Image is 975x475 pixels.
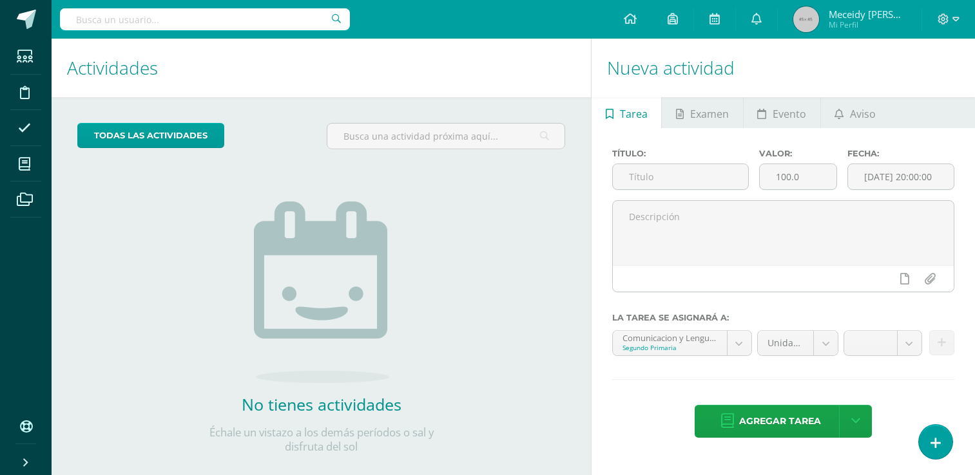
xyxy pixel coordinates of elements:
label: Título: [612,149,749,158]
a: Comunicacion y Lenguaje 'A'Segundo Primaria [613,331,751,355]
span: Evento [773,98,806,129]
label: Fecha: [847,149,954,158]
input: Fecha de entrega [848,164,954,189]
img: no_activities.png [254,201,389,383]
span: Mi Perfil [829,19,906,30]
span: Unidad 4 [767,331,804,355]
input: Título [613,164,748,189]
label: Valor: [759,149,837,158]
h1: Actividades [67,39,575,97]
a: Evento [744,97,820,128]
h2: No tienes actividades [193,393,450,415]
input: Busca un usuario... [60,8,350,30]
h1: Nueva actividad [607,39,960,97]
label: La tarea se asignará a: [612,313,954,322]
a: Unidad 4 [758,331,838,355]
a: Aviso [821,97,890,128]
input: Busca una actividad próxima aquí... [327,124,565,149]
span: Meceidy [PERSON_NAME] [829,8,906,21]
input: Puntos máximos [760,164,836,189]
span: Agregar tarea [739,405,821,437]
a: Examen [662,97,742,128]
span: Aviso [850,98,876,129]
img: 45x45 [793,6,819,32]
a: todas las Actividades [77,123,224,148]
div: Comunicacion y Lenguaje 'A' [623,331,717,343]
span: Tarea [620,98,648,129]
div: Segundo Primaria [623,343,717,352]
span: Examen [690,98,729,129]
a: Tarea [592,97,661,128]
p: Échale un vistazo a los demás períodos o sal y disfruta del sol [193,425,450,454]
